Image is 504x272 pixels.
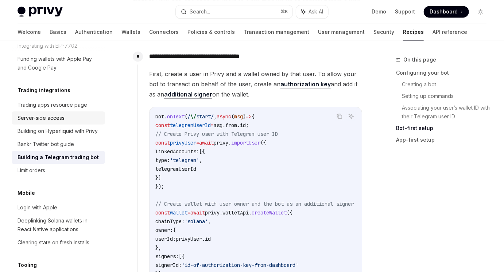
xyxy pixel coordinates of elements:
[402,79,492,90] a: Creating a bot
[252,113,255,120] span: {
[18,100,87,109] div: Trading apps resource page
[18,86,70,95] h5: Trading integrations
[243,113,246,120] span: )
[220,209,222,216] span: .
[12,214,105,236] a: Deeplinking Solana wallets in React Native applications
[225,122,237,129] span: from
[395,8,415,15] a: Support
[318,23,365,41] a: User management
[346,111,356,121] button: Ask AI
[170,157,199,163] span: 'telegram'
[475,6,486,17] button: Toggle dark mode
[170,139,196,146] span: privyUser
[190,113,196,120] span: \/
[231,139,260,146] span: importUser
[208,218,211,225] span: ,
[18,153,99,162] div: Building a Telegram trading bot
[155,253,179,260] span: signers:
[12,236,105,249] a: Clearing state on fresh installs
[185,218,208,225] span: 'solana'
[296,5,328,18] button: Ask AI
[403,23,424,41] a: Recipes
[12,138,105,151] a: Bankr Twitter bot guide
[199,157,202,163] span: ,
[234,113,243,120] span: msg
[18,216,101,234] div: Deeplinking Solana wallets in React Native applications
[155,262,182,268] span: signerId:
[237,122,240,129] span: .
[190,7,210,16] div: Search...
[12,98,105,111] a: Trading apps resource page
[433,23,467,41] a: API reference
[12,151,105,164] a: Building a Telegram trading bot
[214,139,228,146] span: privy
[214,113,217,120] span: ,
[280,80,331,88] a: authorization key
[246,122,249,129] span: ;
[155,157,170,163] span: type:
[424,6,469,17] a: Dashboard
[196,139,199,146] span: =
[164,113,167,120] span: .
[260,139,266,146] span: ({
[372,8,386,15] a: Demo
[121,23,140,41] a: Wallets
[182,262,298,268] span: 'id-of-authorization-key-from-dashboard'
[246,113,252,120] span: =>
[199,148,205,155] span: [{
[179,253,185,260] span: [{
[205,209,220,216] span: privy
[252,209,287,216] span: createWallet
[155,122,170,129] span: const
[155,148,199,155] span: linkedAccounts:
[75,23,113,41] a: Authentication
[222,122,225,129] span: .
[12,125,105,138] a: Building on Hyperliquid with Privy
[196,113,214,120] span: start/
[240,122,246,129] span: id
[155,166,196,172] span: telegramUserId
[18,23,41,41] a: Welcome
[50,23,66,41] a: Basics
[244,23,309,41] a: Transaction management
[173,227,176,233] span: {
[430,8,458,15] span: Dashboard
[155,201,354,207] span: // Create wallet with user owner and the bot as an additional signer
[373,23,394,41] a: Security
[18,7,63,17] img: light logo
[18,140,74,149] div: Bankr Twitter bot guide
[205,236,211,242] span: id
[18,114,65,122] div: Server-side access
[155,139,170,146] span: const
[18,55,101,72] div: Funding wallets with Apple Pay and Google Pay
[176,236,202,242] span: privyUser
[12,52,105,74] a: Funding wallets with Apple Pay and Google Pay
[164,91,212,98] a: additional signer
[214,122,222,129] span: msg
[155,218,185,225] span: chainType:
[187,23,235,41] a: Policies & controls
[18,166,45,175] div: Limit orders
[155,236,176,242] span: userId:
[170,209,187,216] span: wallet
[155,174,161,181] span: }]
[396,122,492,134] a: Bot-first setup
[217,113,231,120] span: async
[176,5,292,18] button: Search...⌘K
[187,113,190,120] span: /
[149,69,362,99] span: First, create a user in Privy and a wallet owned by that user. To allow your bot to transact on b...
[170,122,211,129] span: telegramUserId
[228,139,231,146] span: .
[222,209,249,216] span: walletApi
[18,261,37,269] h5: Tooling
[12,111,105,125] a: Server-side access
[403,55,436,64] span: On this page
[155,183,164,190] span: });
[199,139,214,146] span: await
[155,209,170,216] span: const
[335,111,344,121] button: Copy the contents from the code block
[18,203,57,212] div: Login with Apple
[402,102,492,122] a: Associating your user’s wallet ID with their Telegram user ID
[167,113,185,120] span: onText
[18,189,35,197] h5: Mobile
